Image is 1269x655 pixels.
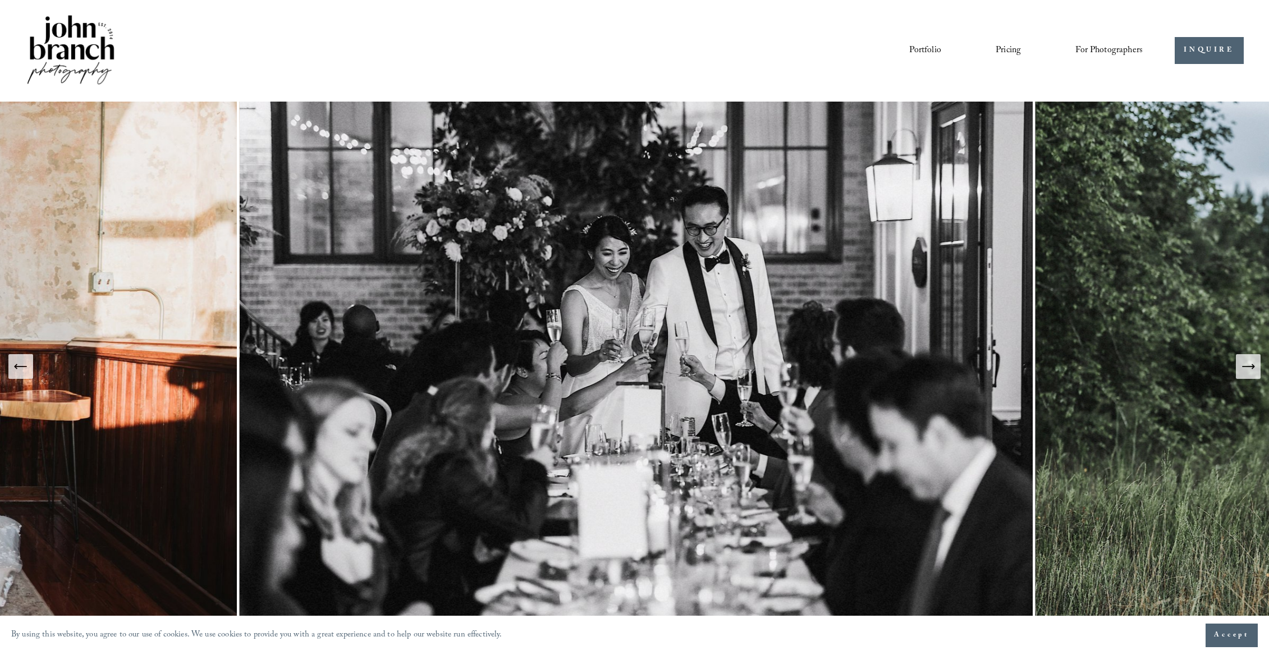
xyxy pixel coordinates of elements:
span: Accept [1214,630,1249,641]
a: Portfolio [909,41,941,60]
button: Next Slide [1236,354,1261,379]
button: Accept [1206,624,1258,647]
a: folder dropdown [1075,41,1143,60]
a: Pricing [996,41,1021,60]
p: By using this website, you agree to our use of cookies. We use cookies to provide you with a grea... [11,627,502,644]
img: John Branch IV Photography [25,13,116,89]
img: The Bradford Wedding Photography [240,102,1036,632]
button: Previous Slide [8,354,33,379]
span: For Photographers [1075,42,1143,59]
a: INQUIRE [1175,37,1244,65]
